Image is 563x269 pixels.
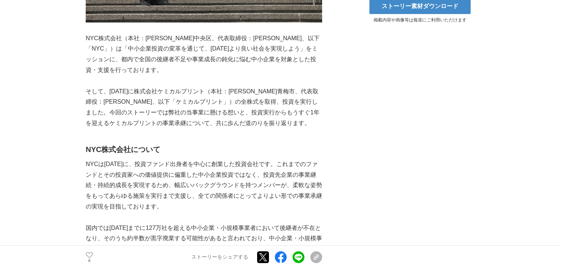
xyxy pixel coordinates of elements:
[191,254,248,261] p: ストーリーをシェアする
[86,144,322,155] h2: NYC株式会社について
[86,259,93,263] p: 6
[86,86,322,129] p: そして、[DATE]に株式会社ケミカルプリント（本社：[PERSON_NAME]青梅市、代表取締役：[PERSON_NAME]、以下「ケミカルプリント」）の全株式を取得、投資を実行しました。今回...
[86,33,322,76] p: NYC株式会社（本社：[PERSON_NAME]中央区、代表取締役：[PERSON_NAME]、以下「NYC」）は「中小企業投資の変革を通じて、[DATE]より良い社会を実現しよう」をミッション...
[365,17,475,23] p: 掲載内容や画像等は報道にご利用いただけます
[86,223,322,255] p: 国内では[DATE]までに127万社を超える中小企業・小規模事業者において後継者が不在となり、そのうち約半数が黒字廃業する可能性があると言われており、中小企業・小規模事業者の事業承継は大きな社会...
[86,159,322,212] p: NYCは[DATE]に、投資ファンド出身者を中心に創業した投資会社です。これまでのファンドとその投資家への価値提供に偏重した中小企業投資ではなく、投資先企業の事業継続・持続的成長を実現するため、...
